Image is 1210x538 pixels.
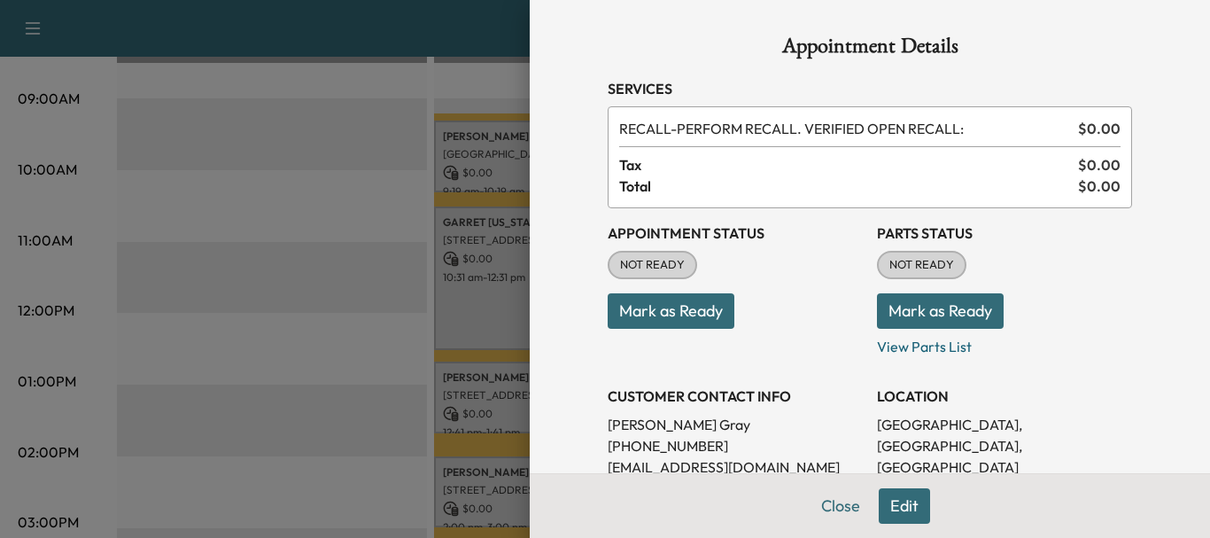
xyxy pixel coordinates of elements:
span: $ 0.00 [1078,175,1121,197]
h3: Appointment Status [608,222,863,244]
span: NOT READY [879,256,965,274]
button: Mark as Ready [877,293,1004,329]
h3: LOCATION [877,386,1132,407]
span: Total [619,175,1078,197]
p: View Parts List [877,329,1132,357]
span: $ 0.00 [1078,154,1121,175]
p: [PHONE_NUMBER] [608,435,863,456]
span: $ 0.00 [1078,118,1121,139]
button: Close [810,488,872,524]
span: Tax [619,154,1078,175]
h3: CUSTOMER CONTACT INFO [608,386,863,407]
span: NOT READY [609,256,695,274]
button: Edit [879,488,930,524]
p: [GEOGRAPHIC_DATA], [GEOGRAPHIC_DATA], [GEOGRAPHIC_DATA] [877,414,1132,478]
h1: Appointment Details [608,35,1132,64]
button: Mark as Ready [608,293,734,329]
h3: Parts Status [877,222,1132,244]
h3: Services [608,78,1132,99]
span: PERFORM RECALL. VERIFIED OPEN RECALL: [619,118,1071,139]
p: [EMAIL_ADDRESS][DOMAIN_NAME] [608,456,863,478]
p: [PERSON_NAME] Gray [608,414,863,435]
